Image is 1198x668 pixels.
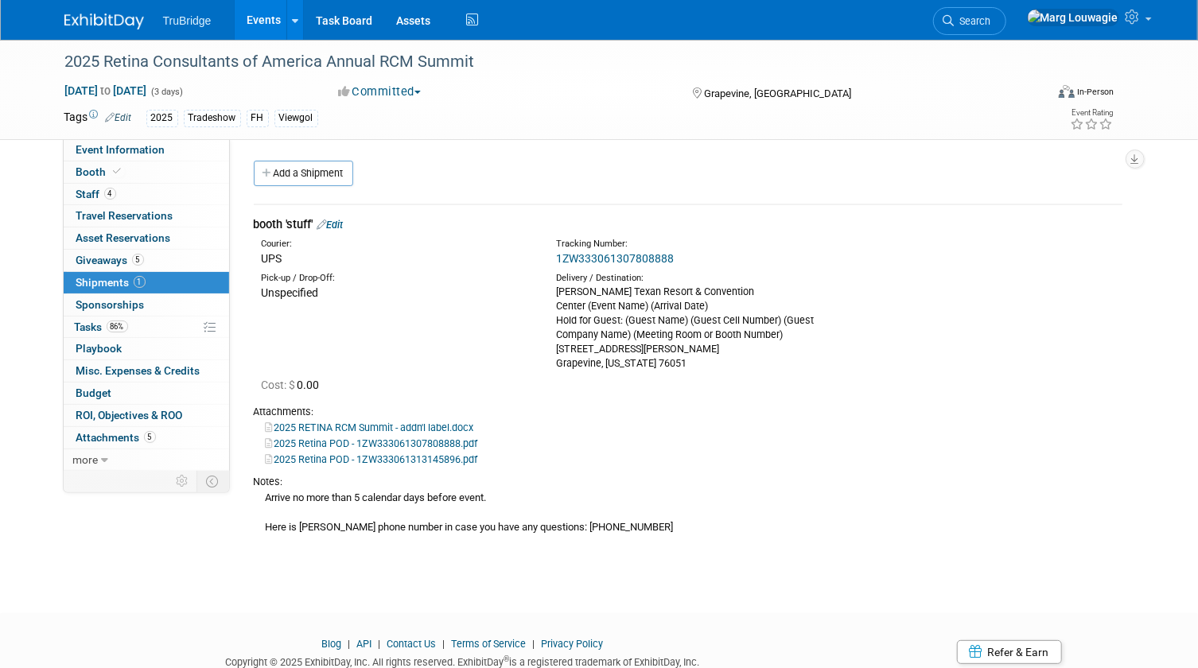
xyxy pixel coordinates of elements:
[317,219,344,231] a: Edit
[262,379,326,391] span: 0.00
[104,188,116,200] span: 4
[76,342,123,355] span: Playbook
[556,252,674,265] a: 1ZW333061307808888
[76,276,146,289] span: Shipments
[957,640,1062,664] a: Refer & Earn
[556,285,827,371] div: [PERSON_NAME] Texan Resort & Convention Center (Event Name) (Arrival Date) Hold for Guest: (Guest...
[333,83,427,100] button: Committed
[73,453,99,466] span: more
[254,216,1122,233] div: booth 'stuff'
[76,231,171,244] span: Asset Reservations
[76,165,125,178] span: Booth
[262,272,533,285] div: Pick-up / Drop-Off:
[76,209,173,222] span: Travel Reservations
[504,654,509,663] sup: ®
[163,14,212,27] span: TruBridge
[321,638,341,650] a: Blog
[76,409,183,421] span: ROI, Objectives & ROO
[134,276,146,288] span: 1
[144,431,156,443] span: 5
[266,437,478,449] a: 2025 Retina POD - 1ZW333061307808888.pdf
[254,161,353,186] a: Add a Shipment
[64,139,229,161] a: Event Information
[64,449,229,471] a: more
[75,320,128,333] span: Tasks
[959,83,1114,107] div: Event Format
[262,238,533,250] div: Courier:
[451,638,526,650] a: Terms of Service
[1027,9,1119,26] img: Marg Louwagie
[274,110,318,126] div: Viewgol
[541,638,603,650] a: Privacy Policy
[438,638,449,650] span: |
[64,184,229,205] a: Staff4
[64,405,229,426] a: ROI, Objectives & ROO
[196,471,229,491] td: Toggle Event Tabs
[254,475,1122,489] div: Notes:
[955,15,991,27] span: Search
[247,110,269,126] div: FH
[266,421,474,433] a: 2025 RETINA RCM Summit - addn'l label.docx
[1077,86,1114,98] div: In-Person
[64,14,144,29] img: ExhibitDay
[114,167,122,176] i: Booth reservation complete
[64,360,229,382] a: Misc. Expenses & Credits
[64,205,229,227] a: Travel Reservations
[64,317,229,338] a: Tasks86%
[64,161,229,183] a: Booth
[64,294,229,316] a: Sponsorships
[254,489,1122,535] div: Arrive no more than 5 calendar days before event. Here is [PERSON_NAME] phone number in case you ...
[266,453,478,465] a: 2025 Retina POD - 1ZW333061313145896.pdf
[528,638,539,650] span: |
[704,87,851,99] span: Grapevine, [GEOGRAPHIC_DATA]
[150,87,184,97] span: (3 days)
[262,286,319,299] span: Unspecified
[64,272,229,293] a: Shipments1
[556,238,900,250] div: Tracking Number:
[76,364,200,377] span: Misc. Expenses & Credits
[107,320,128,332] span: 86%
[76,188,116,200] span: Staff
[556,272,827,285] div: Delivery / Destination:
[64,109,132,127] td: Tags
[254,405,1122,419] div: Attachments:
[356,638,371,650] a: API
[64,427,229,449] a: Attachments5
[64,250,229,271] a: Giveaways5
[262,379,298,391] span: Cost: $
[60,48,1025,76] div: 2025 Retina Consultants of America Annual RCM Summit
[374,638,384,650] span: |
[169,471,197,491] td: Personalize Event Tab Strip
[146,110,178,126] div: 2025
[64,227,229,249] a: Asset Reservations
[933,7,1006,35] a: Search
[76,254,144,266] span: Giveaways
[184,110,241,126] div: Tradeshow
[1059,85,1075,98] img: Format-Inperson.png
[106,112,132,123] a: Edit
[64,338,229,359] a: Playbook
[1071,109,1114,117] div: Event Rating
[344,638,354,650] span: |
[64,83,148,98] span: [DATE] [DATE]
[76,386,112,399] span: Budget
[76,143,165,156] span: Event Information
[76,298,145,311] span: Sponsorships
[132,254,144,266] span: 5
[387,638,436,650] a: Contact Us
[64,383,229,404] a: Budget
[76,431,156,444] span: Attachments
[99,84,114,97] span: to
[262,250,533,266] div: UPS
